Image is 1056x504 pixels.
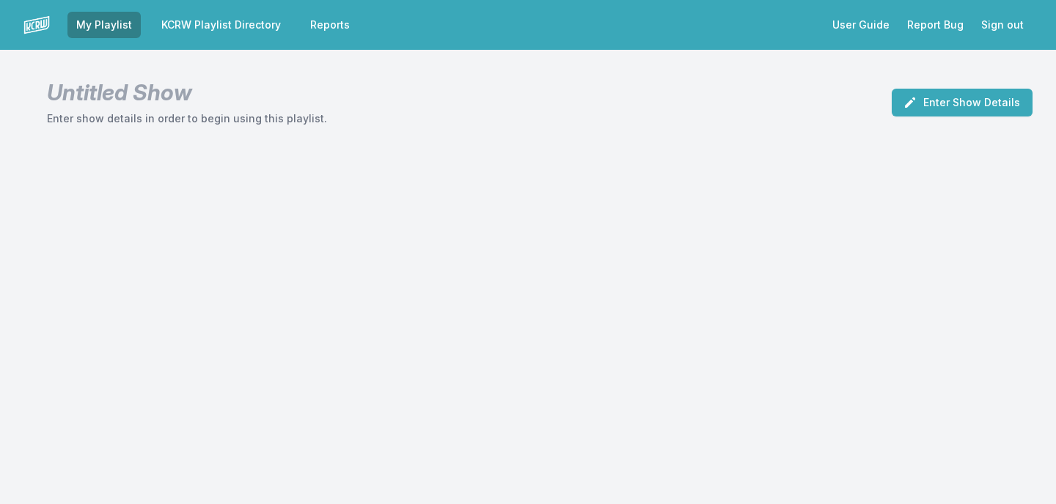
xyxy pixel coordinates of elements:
[47,79,327,105] h1: Untitled Show
[892,89,1033,116] button: Enter Show Details
[67,12,141,38] a: My Playlist
[898,12,972,38] a: Report Bug
[47,111,327,126] p: Enter show details in order to begin using this playlist.
[23,12,50,38] img: logo-white-87cec1fa9cbef997252546196dc51331.png
[824,12,898,38] a: User Guide
[153,12,290,38] a: KCRW Playlist Directory
[972,12,1033,38] button: Sign out
[301,12,359,38] a: Reports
